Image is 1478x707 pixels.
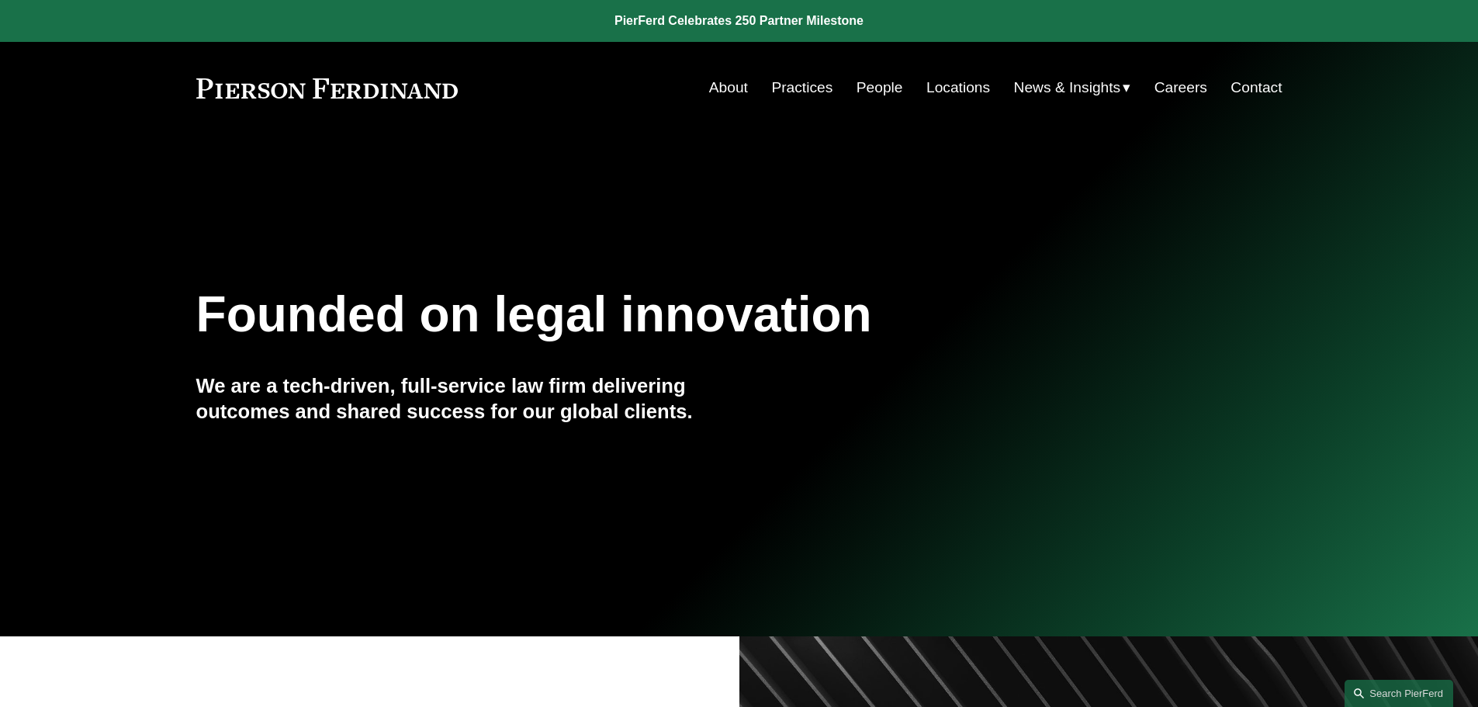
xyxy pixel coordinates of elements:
h4: We are a tech-driven, full-service law firm delivering outcomes and shared success for our global... [196,373,739,424]
a: Search this site [1345,680,1453,707]
a: About [709,73,748,102]
a: Locations [926,73,990,102]
a: folder dropdown [1014,73,1131,102]
a: People [857,73,903,102]
a: Contact [1231,73,1282,102]
h1: Founded on legal innovation [196,286,1102,343]
span: News & Insights [1014,75,1121,102]
a: Practices [771,73,832,102]
a: Careers [1154,73,1207,102]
